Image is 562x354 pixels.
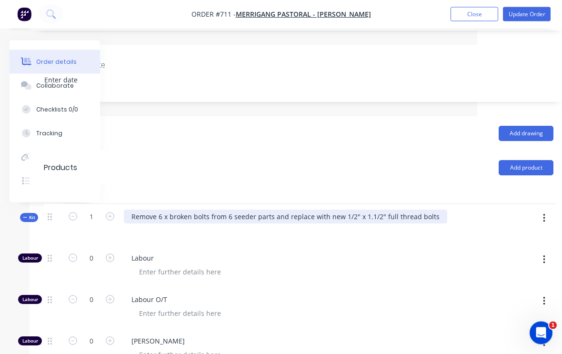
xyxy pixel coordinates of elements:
div: Remove 6 x broken bolts from 6 seeder parts and replace with new 1/2" x 1.1/2" full thread bolts [124,210,447,224]
div: Labour [18,337,42,346]
span: Kit [23,214,35,222]
button: Add product [499,161,553,176]
a: Merrigang Pastoral - [PERSON_NAME] [236,10,371,19]
img: Factory [17,7,31,21]
button: Kit [20,213,38,223]
button: Linked Orders [10,145,100,169]
div: Labour [18,295,42,304]
input: Enter date [38,73,156,88]
div: Labour [18,254,42,263]
span: Labour O/T [131,295,497,305]
button: Order details [10,50,100,74]
div: Order details [36,58,77,66]
button: Timeline [10,169,100,193]
span: Order #711 - [191,10,236,19]
button: Close [451,7,498,21]
button: Tracking [10,121,100,145]
button: Collaborate [10,74,100,98]
span: 1 [549,322,557,329]
iframe: Intercom live chat [530,322,552,344]
button: Add drawing [499,126,553,142]
div: Collaborate [36,81,74,90]
div: Products [44,162,77,174]
div: Tracking [36,129,62,138]
span: [PERSON_NAME] [131,336,497,346]
button: Update Order [503,7,551,21]
div: Checklists 0/0 [36,105,78,114]
button: Checklists 0/0 [10,98,100,121]
span: Labour [131,253,497,263]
